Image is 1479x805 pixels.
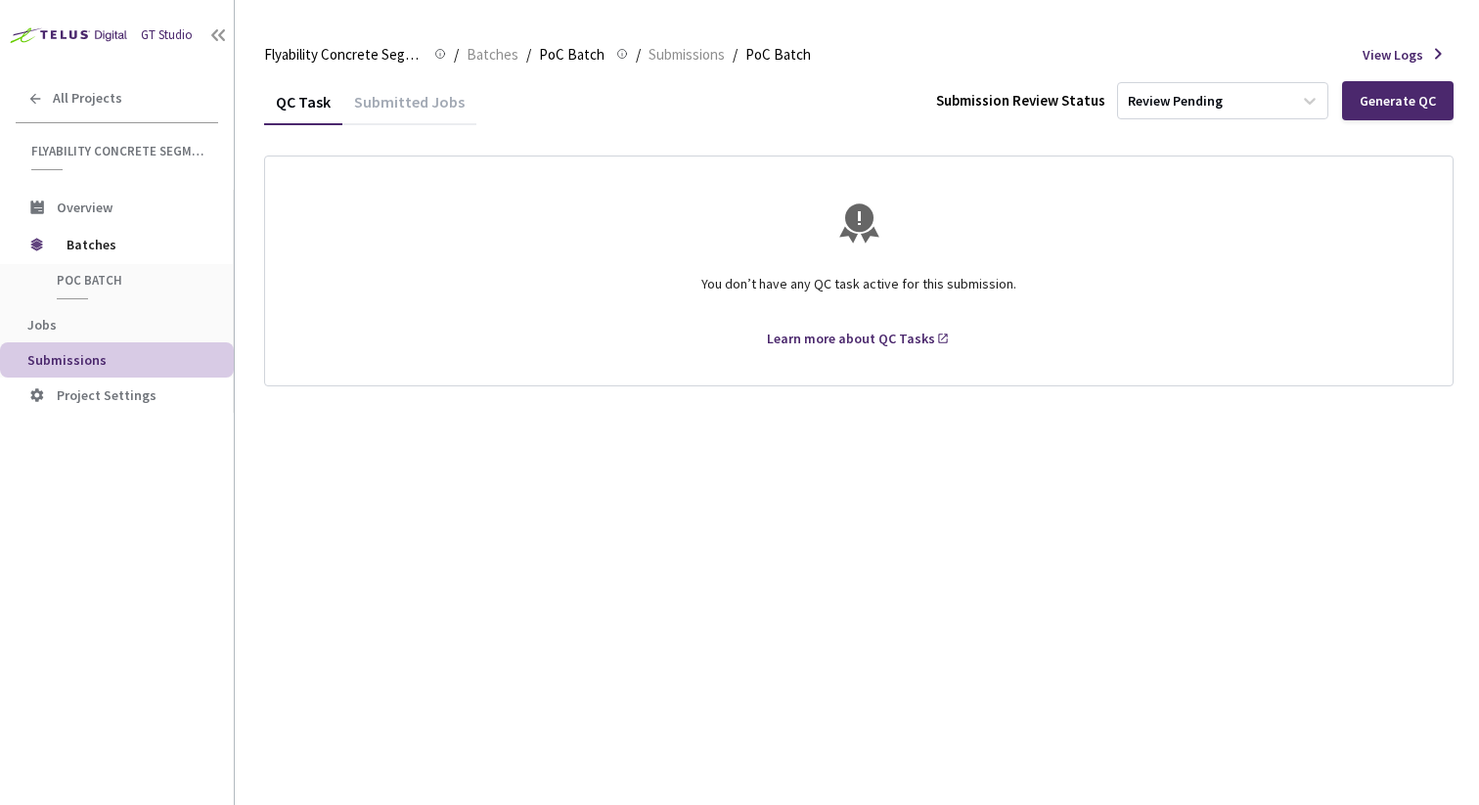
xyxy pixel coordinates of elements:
[57,386,157,404] span: Project Settings
[733,43,738,67] li: /
[31,143,206,159] span: Flyability Concrete Segmentation
[264,92,342,125] div: QC Task
[936,90,1105,111] div: Submission Review Status
[745,43,811,67] span: PoC Batch
[1128,92,1223,111] div: Review Pending
[1360,93,1436,109] div: Generate QC
[67,225,201,264] span: Batches
[526,43,531,67] li: /
[27,351,107,369] span: Submissions
[141,26,193,45] div: GT Studio
[463,43,522,65] a: Batches
[645,43,729,65] a: Submissions
[57,199,112,216] span: Overview
[27,316,57,334] span: Jobs
[539,43,605,67] span: PoC Batch
[342,92,476,125] div: Submitted Jobs
[289,258,1429,329] div: You don’t have any QC task active for this submission.
[467,43,518,67] span: Batches
[636,43,641,67] li: /
[767,329,935,348] div: Learn more about QC Tasks
[454,43,459,67] li: /
[264,43,423,67] span: Flyability Concrete Segmentation
[57,272,202,289] span: PoC Batch
[1363,45,1423,65] span: View Logs
[649,43,725,67] span: Submissions
[53,90,122,107] span: All Projects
